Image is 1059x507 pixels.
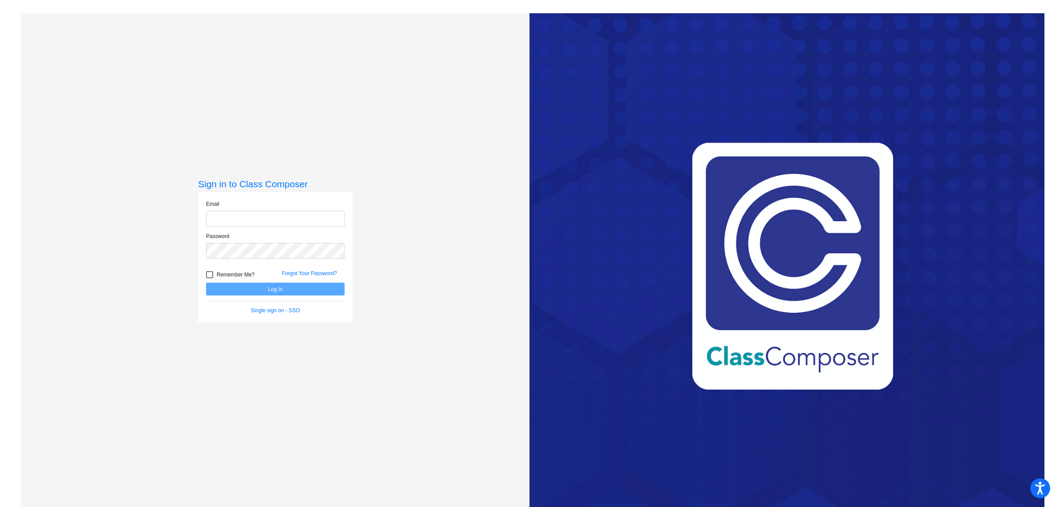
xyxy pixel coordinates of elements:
[206,200,219,208] label: Email
[217,269,255,280] span: Remember Me?
[206,232,229,240] label: Password
[198,178,353,189] h3: Sign in to Class Composer
[282,270,337,276] a: Forgot Your Password?
[251,307,300,314] a: Single sign on - SSO
[206,283,345,295] button: Log In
